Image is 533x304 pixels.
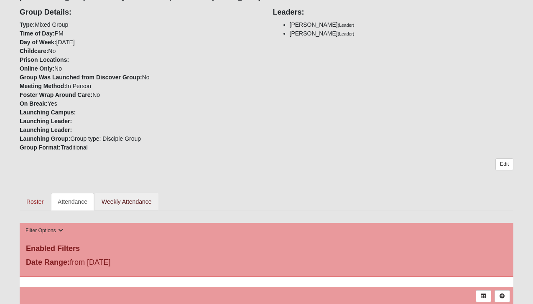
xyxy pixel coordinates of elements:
[20,48,48,54] strong: Childcare:
[20,127,72,133] strong: Launching Leader:
[20,100,48,107] strong: On Break:
[20,257,184,270] div: from [DATE]
[20,30,55,37] strong: Time of Day:
[20,39,56,46] strong: Day of Week:
[20,91,92,98] strong: Foster Wrap Around Care:
[20,65,54,72] strong: Online Only:
[20,193,50,210] a: Roster
[273,8,514,17] h4: Leaders:
[13,2,267,152] div: Mixed Group PM [DATE] No No No In Person No Yes Group type: Disciple Group Traditional
[495,158,513,170] a: Edit
[20,56,69,63] strong: Prison Locations:
[23,226,66,235] button: Filter Options
[20,144,61,151] strong: Group Format:
[290,29,514,38] li: [PERSON_NAME]
[20,118,72,124] strong: Launching Leader:
[20,109,76,116] strong: Launching Campus:
[26,244,507,253] h4: Enabled Filters
[338,23,354,28] small: (Leader)
[20,74,142,81] strong: Group Was Launched from Discover Group:
[20,135,70,142] strong: Launching Group:
[51,193,94,210] a: Attendance
[26,257,70,268] label: Date Range:
[20,21,35,28] strong: Type:
[338,31,354,36] small: (Leader)
[290,20,514,29] li: [PERSON_NAME]
[20,8,260,17] h4: Group Details:
[20,83,66,89] strong: Meeting Method:
[95,193,158,210] a: Weekly Attendance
